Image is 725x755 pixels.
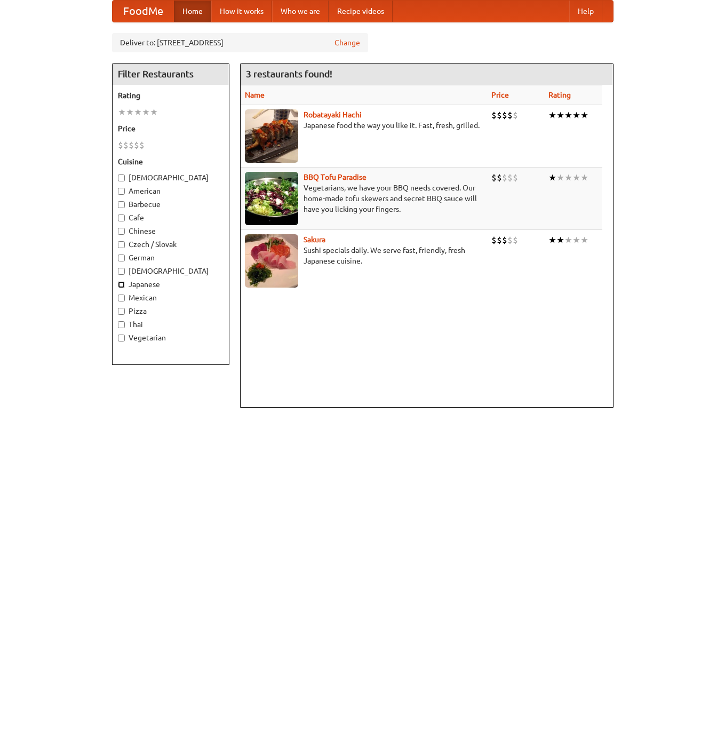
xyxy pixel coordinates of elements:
[272,1,329,22] a: Who we are
[118,252,224,263] label: German
[491,234,497,246] li: $
[118,90,224,101] h5: Rating
[513,172,518,184] li: $
[112,33,368,52] div: Deliver to: [STREET_ADDRESS]
[580,234,588,246] li: ★
[245,91,265,99] a: Name
[572,172,580,184] li: ★
[502,234,507,246] li: $
[304,173,367,181] a: BBQ Tofu Paradise
[245,245,483,266] p: Sushi specials daily. We serve fast, friendly, fresh Japanese cuisine.
[304,110,362,119] a: Robatayaki Hachi
[118,188,125,195] input: American
[118,332,224,343] label: Vegetarian
[118,255,125,261] input: German
[304,235,325,244] a: Sakura
[134,106,142,118] li: ★
[556,172,564,184] li: ★
[118,199,224,210] label: Barbecue
[556,234,564,246] li: ★
[580,172,588,184] li: ★
[118,214,125,221] input: Cafe
[118,172,224,183] label: [DEMOGRAPHIC_DATA]
[113,63,229,85] h4: Filter Restaurants
[502,172,507,184] li: $
[329,1,393,22] a: Recipe videos
[118,281,125,288] input: Japanese
[211,1,272,22] a: How it works
[245,172,298,225] img: tofuparadise.jpg
[118,123,224,134] h5: Price
[118,319,224,330] label: Thai
[507,234,513,246] li: $
[569,1,602,22] a: Help
[564,172,572,184] li: ★
[123,139,129,151] li: $
[118,268,125,275] input: [DEMOGRAPHIC_DATA]
[129,139,134,151] li: $
[245,120,483,131] p: Japanese food the way you like it. Fast, fresh, grilled.
[134,139,139,151] li: $
[572,234,580,246] li: ★
[150,106,158,118] li: ★
[118,295,125,301] input: Mexican
[118,139,123,151] li: $
[491,109,497,121] li: $
[142,106,150,118] li: ★
[118,239,224,250] label: Czech / Slovak
[139,139,145,151] li: $
[118,279,224,290] label: Japanese
[513,109,518,121] li: $
[548,91,571,99] a: Rating
[118,292,224,303] label: Mexican
[118,321,125,328] input: Thai
[118,186,224,196] label: American
[118,308,125,315] input: Pizza
[334,37,360,48] a: Change
[556,109,564,121] li: ★
[564,109,572,121] li: ★
[507,172,513,184] li: $
[497,234,502,246] li: $
[507,109,513,121] li: $
[245,234,298,288] img: sakura.jpg
[118,212,224,223] label: Cafe
[491,172,497,184] li: $
[118,306,224,316] label: Pizza
[118,106,126,118] li: ★
[118,228,125,235] input: Chinese
[497,172,502,184] li: $
[497,109,502,121] li: $
[548,109,556,121] li: ★
[572,109,580,121] li: ★
[548,172,556,184] li: ★
[118,226,224,236] label: Chinese
[564,234,572,246] li: ★
[491,91,509,99] a: Price
[245,109,298,163] img: robatayaki.jpg
[245,182,483,214] p: Vegetarians, we have your BBQ needs covered. Our home-made tofu skewers and secret BBQ sauce will...
[118,156,224,167] h5: Cuisine
[174,1,211,22] a: Home
[118,174,125,181] input: [DEMOGRAPHIC_DATA]
[113,1,174,22] a: FoodMe
[126,106,134,118] li: ★
[513,234,518,246] li: $
[502,109,507,121] li: $
[118,241,125,248] input: Czech / Slovak
[118,335,125,341] input: Vegetarian
[118,266,224,276] label: [DEMOGRAPHIC_DATA]
[246,69,332,79] ng-pluralize: 3 restaurants found!
[580,109,588,121] li: ★
[548,234,556,246] li: ★
[118,201,125,208] input: Barbecue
